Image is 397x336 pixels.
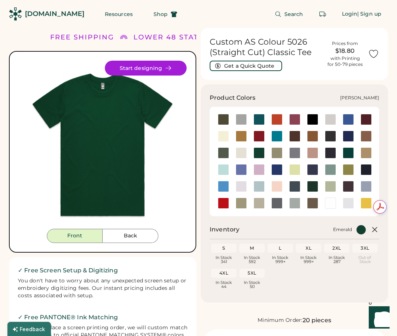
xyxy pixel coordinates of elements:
[213,245,235,251] div: S
[326,47,364,55] div: $18.80
[96,7,142,22] button: Resources
[326,245,348,251] div: 2XL
[284,12,303,17] span: Search
[18,277,187,300] div: You don't have to worry about any unexpected screen setup or embroidery digitizing fees. Our inst...
[269,256,291,264] div: In Stock 999+
[105,61,187,76] button: Start designing
[213,270,235,276] div: 4XL
[103,229,158,243] button: Back
[213,281,235,289] div: In Stock 44
[326,256,348,264] div: In Stock 287
[297,256,320,264] div: In Stock 999+
[241,281,263,289] div: In Stock 50
[18,313,187,322] h2: ✓ Free PANTONE® Ink Matching
[25,9,84,19] div: [DOMAIN_NAME]
[258,317,303,324] div: Minimum Order:
[297,245,320,251] div: XL
[210,37,322,58] h1: Custom AS Colour 5026 (Straight Cut) Classic Tee
[19,61,187,229] img: 5026 - Emerald Front Image
[19,61,187,229] div: 5026 Style Image
[154,12,168,17] span: Shop
[241,245,263,251] div: M
[333,227,352,233] div: Emerald
[50,32,114,42] div: FREE SHIPPING
[241,270,263,276] div: 5XL
[269,245,291,251] div: L
[9,7,22,20] img: Rendered Logo - Screens
[303,316,331,325] div: 20 pieces
[18,266,187,275] h2: ✓ Free Screen Setup & Digitizing
[210,93,255,102] h3: Product Colors
[210,61,282,71] button: Get a Quick Quote
[145,7,186,22] button: Shop
[340,95,379,101] div: [PERSON_NAME]
[332,41,358,47] div: Prices from
[133,32,209,42] div: LOWER 48 STATES
[327,55,363,67] div: with Printing for 50-79 pieces
[210,225,239,234] h2: Inventory
[362,303,394,335] iframe: Front Chat
[213,256,235,264] div: In Stock 341
[354,245,376,251] div: 3XL
[315,7,330,22] button: Retrieve an order
[354,256,376,264] div: Out of Stock
[47,229,103,243] button: Front
[342,10,358,18] div: Login
[357,10,381,18] div: | Sign up
[241,256,263,264] div: In Stock 592
[266,7,312,22] button: Search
